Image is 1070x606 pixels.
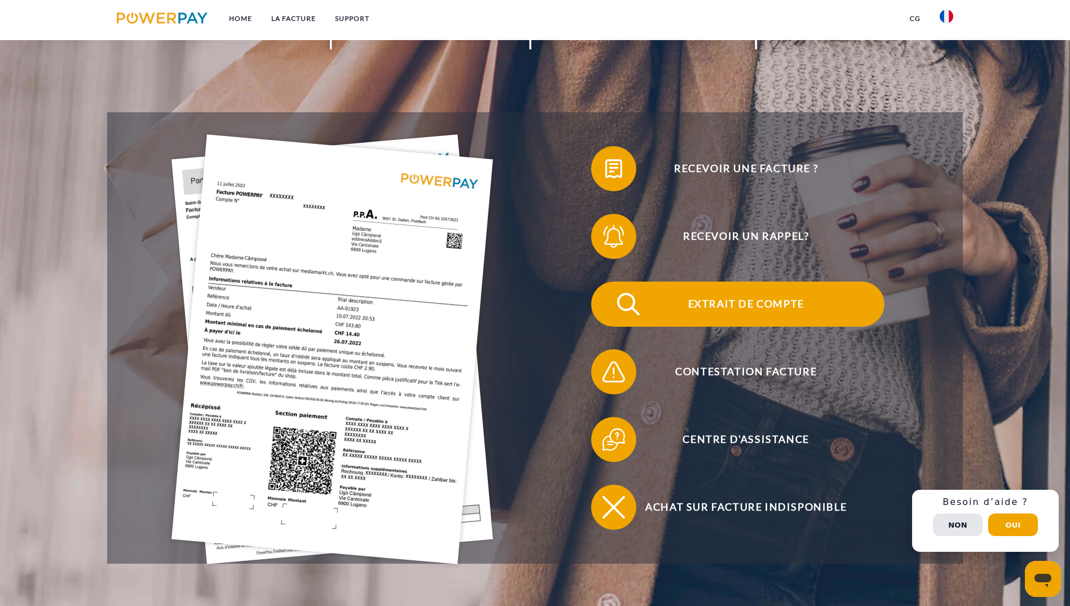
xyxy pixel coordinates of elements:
[591,214,884,259] button: Recevoir un rappel?
[988,513,1038,536] button: Oui
[607,146,884,191] span: Recevoir une facture ?
[591,349,884,394] button: Contestation Facture
[614,290,642,318] img: qb_search.svg
[262,8,325,29] a: LA FACTURE
[919,497,1052,508] h3: Besoin d’aide ?
[607,485,884,530] span: Achat sur facture indisponible
[591,146,884,191] button: Recevoir une facture ?
[940,10,953,23] img: fr
[600,425,628,454] img: qb_help.svg
[900,8,930,29] a: CG
[933,513,983,536] button: Non
[591,485,884,530] button: Achat sur facture indisponible
[912,490,1059,552] div: Schnellhilfe
[325,8,379,29] a: Support
[600,493,628,521] img: qb_close.svg
[219,8,262,29] a: Home
[591,417,884,462] button: Centre d'assistance
[607,349,884,394] span: Contestation Facture
[171,134,493,564] img: single_invoice_powerpay_fr.jpg
[600,222,628,251] img: qb_bell.svg
[1025,561,1061,597] iframe: Bouton de lancement de la fenêtre de messagerie
[600,358,628,386] img: qb_warning.svg
[591,282,884,327] button: Extrait de compte
[117,12,208,24] img: logo-powerpay.svg
[607,417,884,462] span: Centre d'assistance
[607,214,884,259] span: Recevoir un rappel?
[600,155,628,183] img: qb_bill.svg
[607,282,884,327] span: Extrait de compte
